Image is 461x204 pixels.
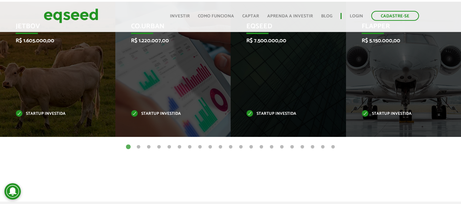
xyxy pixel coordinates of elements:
[131,37,205,44] p: R$ 1.220.007,00
[278,144,285,151] button: 16 of 21
[170,14,190,18] a: Investir
[135,144,142,151] button: 2 of 21
[246,112,320,116] p: Startup investida
[176,144,183,151] button: 6 of 21
[362,112,435,116] p: Startup investida
[217,144,224,151] button: 10 of 21
[309,144,316,151] button: 19 of 21
[350,14,363,18] a: Login
[242,14,259,18] a: Captar
[44,7,98,25] img: EqSeed
[248,144,255,151] button: 13 of 21
[258,144,265,151] button: 14 of 21
[198,14,234,18] a: Como funciona
[166,144,173,151] button: 5 of 21
[16,37,89,44] p: R$ 1.605.000,00
[227,144,234,151] button: 11 of 21
[197,144,203,151] button: 8 of 21
[321,14,332,18] a: Blog
[237,144,244,151] button: 12 of 21
[267,14,313,18] a: Aprenda a investir
[145,144,152,151] button: 3 of 21
[156,144,162,151] button: 4 of 21
[299,144,306,151] button: 18 of 21
[207,144,214,151] button: 9 of 21
[16,112,89,116] p: Startup investida
[319,144,326,151] button: 20 of 21
[268,144,275,151] button: 15 of 21
[246,37,320,44] p: R$ 7.500.000,00
[371,11,419,21] a: Cadastre-se
[186,144,193,151] button: 7 of 21
[289,144,296,151] button: 17 of 21
[131,112,205,116] p: Startup investida
[362,37,435,44] p: R$ 5.150.000,00
[330,144,336,151] button: 21 of 21
[125,144,132,151] button: 1 of 21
